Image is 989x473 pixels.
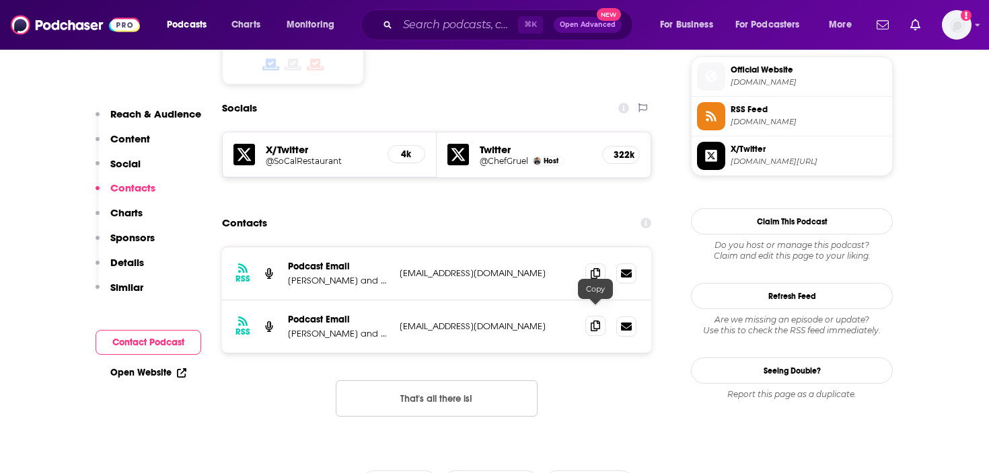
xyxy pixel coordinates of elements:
a: Seeing Double? [691,357,893,384]
img: User Profile [942,10,972,40]
a: RSS Feed[DOMAIN_NAME] [697,102,887,130]
button: open menu [819,14,869,36]
span: Do you host or manage this podcast? [691,240,893,251]
p: [PERSON_NAME] and [PERSON_NAME] [288,328,389,339]
svg: Add a profile image [961,10,972,21]
button: Open AdvancedNew [554,17,622,33]
button: Show profile menu [942,10,972,40]
a: @ChefGruel [480,156,528,166]
h5: 4k [399,148,414,160]
div: Search podcasts, credits, & more... [373,9,646,40]
button: Contact Podcast [96,330,201,355]
span: Charts [231,15,260,34]
img: Podchaser - Follow, Share and Rate Podcasts [11,12,140,38]
h5: 322k [614,149,628,161]
h2: Socials [222,95,257,121]
p: Reach & Audience [110,107,201,120]
a: @SoCalRestaurant [266,156,377,166]
p: Podcast Email [288,314,389,325]
h2: Contacts [222,210,267,236]
p: [EMAIL_ADDRESS][DOMAIN_NAME] [400,267,575,279]
span: ⌘ K [518,16,543,34]
p: Content [110,132,150,145]
span: Monitoring [287,15,334,34]
h3: RSS [235,273,250,284]
span: Podcasts [167,15,207,34]
button: open menu [651,14,730,36]
p: Charts [110,206,143,219]
a: Charts [223,14,268,36]
p: [EMAIL_ADDRESS][DOMAIN_NAME] [400,320,575,332]
span: feeds.captivate.fm [731,117,887,127]
span: Logged in as rlobelson [942,10,972,40]
button: Social [96,157,141,182]
a: X/Twitter[DOMAIN_NAME][URL] [697,142,887,170]
span: Official Website [731,64,887,76]
p: Contacts [110,181,155,194]
div: Report this page as a duplicate. [691,389,893,400]
button: Contacts [96,181,155,206]
span: More [829,15,852,34]
p: Social [110,157,141,170]
span: For Podcasters [735,15,800,34]
a: Official Website[DOMAIN_NAME] [697,62,887,91]
a: Open Website [110,367,186,378]
h5: Twitter [480,143,591,156]
p: Sponsors [110,231,155,244]
p: [PERSON_NAME] and [PERSON_NAME] [288,275,389,286]
button: open menu [157,14,224,36]
p: Similar [110,281,143,294]
div: Are we missing an episode or update? Use this to check the RSS feed immediately. [691,314,893,336]
input: Search podcasts, credits, & more... [398,14,518,36]
button: open menu [727,14,819,36]
a: Show notifications dropdown [871,13,894,36]
button: Claim This Podcast [691,208,893,234]
button: Charts [96,206,143,231]
p: Podcast Email [288,261,389,272]
button: Sponsors [96,231,155,256]
h5: X/Twitter [266,143,377,156]
button: Details [96,256,144,281]
span: socalrestaurantshow.com [731,77,887,87]
p: Details [110,256,144,269]
button: Content [96,132,150,157]
span: twitter.com/SoCalRestaurant [731,157,887,167]
h3: RSS [235,327,250,337]
button: Refresh Feed [691,283,893,309]
button: Similar [96,281,143,306]
span: RSS Feed [731,103,887,116]
span: Open Advanced [560,21,616,28]
span: New [597,8,621,21]
span: X/Twitter [731,143,887,155]
div: Copy [578,279,613,299]
span: Host [544,157,558,165]
img: Andrew Gruel [534,157,541,165]
span: For Business [660,15,713,34]
div: Claim and edit this page to your liking. [691,240,893,261]
a: Show notifications dropdown [905,13,926,36]
button: open menu [277,14,352,36]
button: Reach & Audience [96,107,201,132]
button: Nothing here. [336,380,538,417]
